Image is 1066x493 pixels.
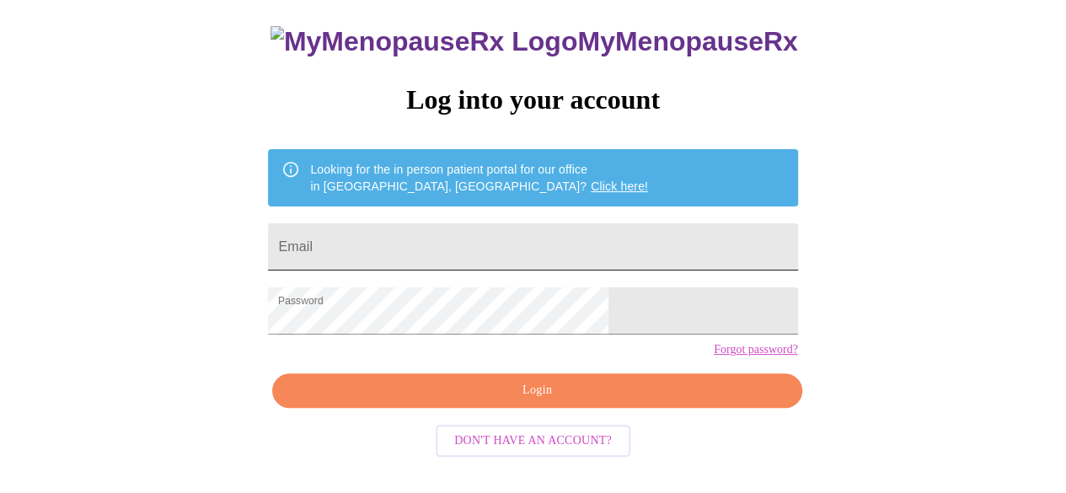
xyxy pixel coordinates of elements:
button: Don't have an account? [436,425,630,458]
a: Don't have an account? [431,431,635,446]
button: Login [272,373,801,408]
a: Forgot password? [714,343,798,356]
h3: MyMenopauseRx [271,26,798,57]
div: Looking for the in person patient portal for our office in [GEOGRAPHIC_DATA], [GEOGRAPHIC_DATA]? [310,154,648,201]
span: Login [292,380,782,401]
img: MyMenopauseRx Logo [271,26,577,57]
span: Don't have an account? [454,431,612,452]
h3: Log into your account [268,84,797,115]
a: Click here! [591,180,648,193]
